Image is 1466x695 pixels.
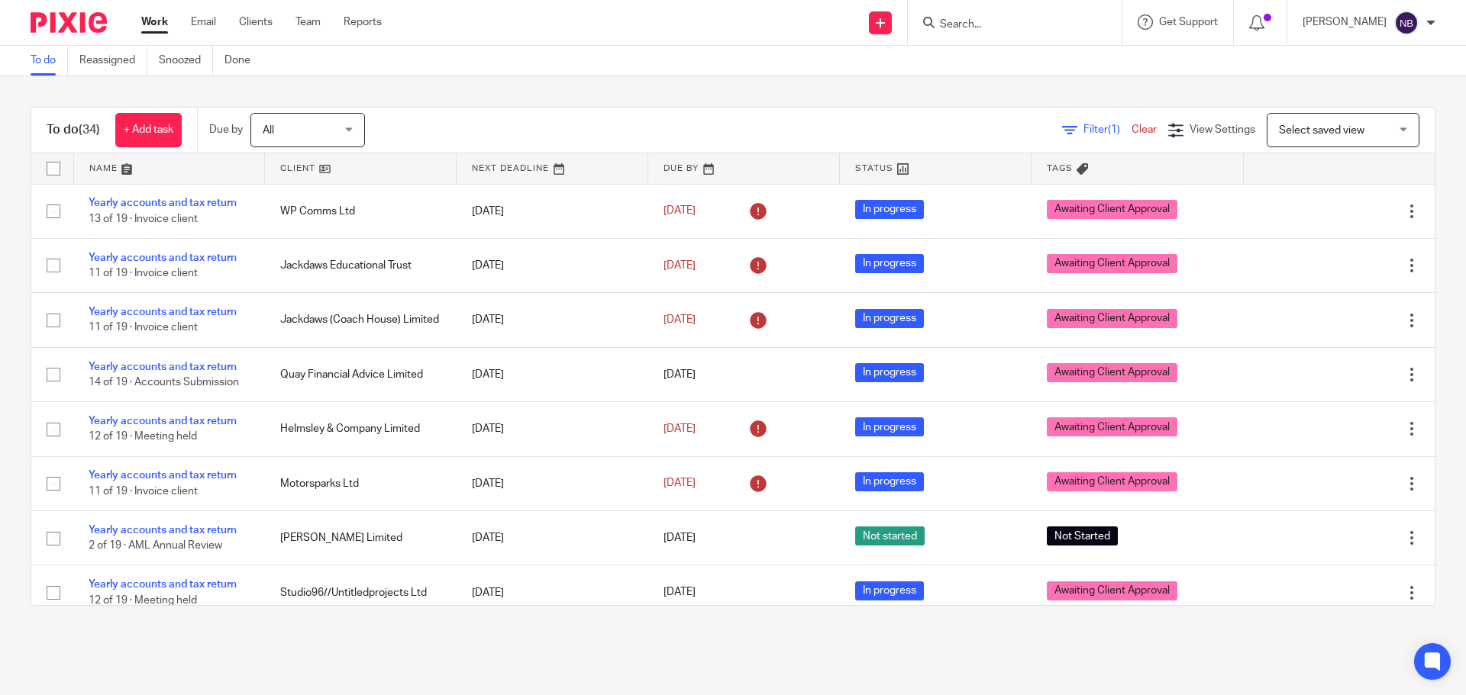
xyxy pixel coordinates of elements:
td: [DATE] [457,456,648,510]
span: 13 of 19 · Invoice client [89,214,198,224]
img: Pixie [31,12,107,33]
td: Studio96//Untitledprojects Ltd [265,565,457,619]
td: [DATE] [457,402,648,456]
a: Clients [239,14,273,30]
a: Yearly accounts and tax return [89,198,237,208]
p: Due by [209,122,243,137]
h1: To do [47,122,100,138]
span: [DATE] [664,478,696,489]
span: 2 of 19 · AML Annual Review [89,540,222,551]
span: 11 of 19 · Invoice client [89,268,198,278]
span: 11 of 19 · Invoice client [89,323,198,333]
td: [DATE] [457,238,648,292]
span: Awaiting Client Approval [1047,363,1177,382]
span: In progress [855,254,924,273]
span: 12 of 19 · Meeting held [89,595,197,606]
span: [DATE] [664,369,696,380]
span: 12 of 19 · Meeting held [89,432,197,442]
span: Select saved view [1279,125,1364,136]
span: Awaiting Client Approval [1047,472,1177,491]
a: Yearly accounts and tax return [89,307,237,317]
td: Jackdaws Educational Trust [265,238,457,292]
a: Email [191,14,216,30]
td: [DATE] [457,347,648,401]
span: All [263,125,274,136]
span: In progress [855,417,924,436]
a: Yearly accounts and tax return [89,525,237,536]
span: (1) [1108,124,1120,135]
input: Search [938,18,1076,32]
span: [DATE] [664,587,696,598]
td: [DATE] [457,184,648,238]
img: svg%3E [1394,11,1419,35]
span: Filter [1083,124,1132,135]
td: [PERSON_NAME] Limited [265,511,457,565]
span: In progress [855,363,924,382]
a: Yearly accounts and tax return [89,416,237,426]
span: In progress [855,309,924,328]
a: Work [141,14,168,30]
span: Awaiting Client Approval [1047,581,1177,600]
a: Yearly accounts and tax return [89,470,237,481]
span: Tags [1047,164,1073,172]
span: Not started [855,526,925,545]
td: Helmsley & Company Limited [265,402,457,456]
span: In progress [855,200,924,219]
span: Awaiting Client Approval [1047,254,1177,273]
span: (34) [79,124,100,136]
td: Motorsparks Ltd [265,456,457,510]
span: In progress [855,472,924,491]
a: Yearly accounts and tax return [89,579,237,590]
span: Awaiting Client Approval [1047,309,1177,328]
span: [DATE] [664,533,696,543]
td: WP Comms Ltd [265,184,457,238]
a: Yearly accounts and tax return [89,253,237,263]
span: 11 of 19 · Invoice client [89,486,198,497]
span: [DATE] [664,314,696,325]
span: View Settings [1190,124,1255,135]
td: [DATE] [457,293,648,347]
span: [DATE] [664,260,696,271]
td: [DATE] [457,511,648,565]
p: [PERSON_NAME] [1303,14,1387,30]
span: [DATE] [664,423,696,434]
a: Reports [344,14,382,30]
span: 14 of 19 · Accounts Submission [89,377,239,388]
span: Awaiting Client Approval [1047,200,1177,219]
span: In progress [855,581,924,600]
a: Done [224,46,262,76]
td: [DATE] [457,565,648,619]
td: Quay Financial Advice Limited [265,347,457,401]
span: Get Support [1159,17,1218,27]
a: Reassigned [79,46,147,76]
a: Clear [1132,124,1157,135]
a: Yearly accounts and tax return [89,362,237,372]
td: Jackdaws (Coach House) Limited [265,293,457,347]
a: Snoozed [159,46,213,76]
a: To do [31,46,68,76]
a: + Add task [115,113,182,147]
span: Not Started [1047,526,1118,545]
span: [DATE] [664,206,696,217]
a: Team [295,14,321,30]
span: Awaiting Client Approval [1047,417,1177,436]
